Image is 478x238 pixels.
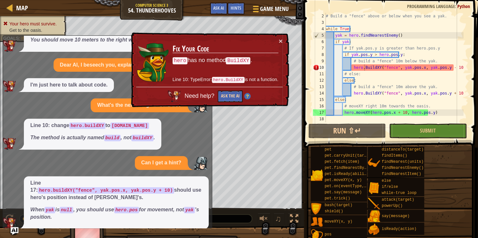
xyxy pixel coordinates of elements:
[420,127,436,134] span: Submit
[407,3,455,9] span: Programming language
[324,166,387,170] span: pet.findNearestByType(type)
[288,213,301,226] button: Toggle fullscreen
[97,102,181,109] p: What's the next thing I should do?
[382,214,409,218] span: say(message)
[275,214,281,224] span: ♫
[324,178,362,182] span: pet.moveXY(x, y)
[210,3,227,14] button: Ask AI
[30,207,199,220] em: When is , you should use for movement, not 's position.
[311,203,323,215] img: portrait.png
[3,40,16,51] img: AI
[382,166,423,170] span: findNearestEnemy()
[141,159,181,167] p: Can I get a hint?
[260,5,289,13] span: Game Menu
[3,138,16,149] img: AI
[311,216,323,228] img: portrait.png
[324,172,371,176] span: pet.isReady(ability)
[313,103,326,109] div: 16
[382,153,407,158] span: findItems()
[3,80,16,92] img: AI
[69,123,105,129] code: hero.buildXY
[194,157,207,170] img: Player
[313,109,326,116] div: 17
[11,227,18,235] button: Ask AI
[30,122,155,129] p: Line 10: change to
[313,51,326,58] div: 8
[38,187,174,194] code: hero.buildXY("fence", yak.pos.x, yak.pos.y + 10)
[218,90,243,102] button: Ask the AI
[368,197,380,210] img: portrait.png
[173,76,278,83] p: Line 10: TypeError: is not a function.
[382,160,423,164] span: findNearest(units)
[313,45,326,51] div: 7
[136,42,169,82] img: duck_naria.png
[226,57,250,64] code: BuildXY
[184,207,195,213] code: yak
[244,93,251,99] img: Hint
[313,64,326,71] div: 10
[313,84,326,90] div: 13
[311,169,323,181] img: portrait.png
[313,96,326,103] div: 15
[168,90,181,102] img: AI
[324,184,385,188] span: pet.on(eventType, handler)
[213,5,224,11] span: Ask AI
[104,135,121,141] code: build
[324,209,343,214] span: shield()
[382,191,416,195] span: while-true loop
[173,56,278,65] p: has no method .
[382,185,398,189] span: if/else
[131,135,153,141] code: buildXY
[184,93,216,99] span: Need help?
[9,21,57,26] span: Your hero must survive.
[324,196,350,201] span: pet.trick()
[324,190,362,195] span: pet.say(message)
[60,61,181,69] p: Dear AI, I beseech you, explain my error, in verse.
[368,182,380,194] img: portrait.png
[3,217,16,229] img: AI
[368,210,380,223] img: portrait.png
[212,77,244,83] code: hero.BuildXY
[248,3,293,18] button: Game Menu
[313,71,326,77] div: 11
[3,21,62,27] li: Your hero must survive.
[30,37,182,42] em: You should move 10 meters to the right when no yak is found.
[382,178,391,183] span: else
[279,38,283,44] button: ×
[173,57,188,64] code: hero
[114,207,139,213] code: hero.pos
[457,3,470,9] span: Python
[60,207,74,213] code: null
[9,28,42,33] span: Get to the oasis.
[308,124,386,138] button: Run ⇧↵
[382,197,414,202] span: attack(target)
[313,19,326,26] div: 3
[324,219,352,224] span: moveXY(x, y)
[231,5,241,11] span: Hints
[13,4,28,12] a: Map
[313,13,326,19] div: 2
[324,203,352,207] span: bash(target)
[382,227,416,231] span: isReady(action)
[368,223,380,235] img: portrait.png
[30,81,107,89] p: I'm just here to talk about code.
[382,147,423,152] span: distanceTo(target)
[324,232,332,237] span: pos
[313,26,326,32] div: 4
[173,44,278,53] h3: Fix Your Code
[389,124,466,138] button: Submit
[324,153,387,158] span: pet.carryUnit(target, x, y)
[313,90,326,96] div: 14
[313,58,326,64] div: 9
[30,179,202,202] p: Line 17: should use hero's position instead of [PERSON_NAME]'s.
[382,204,403,208] span: powerUp()
[30,135,155,140] em: The method is actually named , not .
[313,77,326,84] div: 12
[313,39,326,45] div: 6
[16,4,28,12] span: Map
[313,32,326,39] div: 5
[3,27,62,33] li: Get to the oasis.
[382,172,421,176] span: findNearestItem()
[274,213,284,226] button: ♫
[455,3,457,9] span: :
